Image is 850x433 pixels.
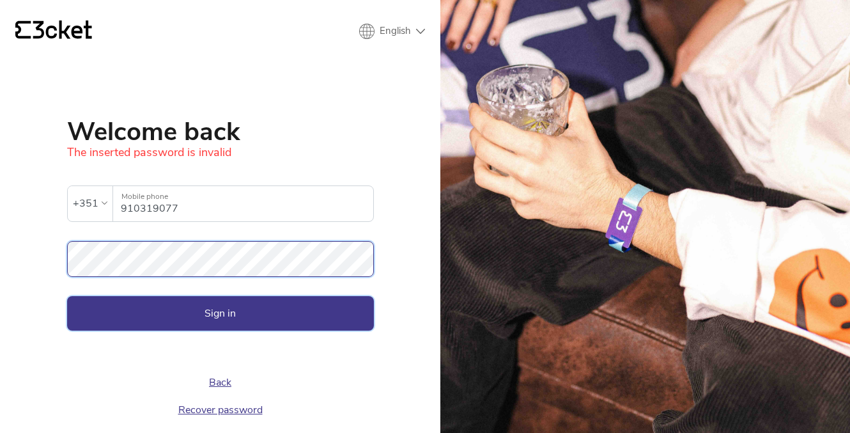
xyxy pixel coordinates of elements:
[73,194,98,213] div: +351
[67,296,374,331] button: Sign in
[121,186,373,221] input: Mobile phone
[209,375,231,390] a: Back
[15,21,31,39] g: {' '}
[15,20,92,42] a: {' '}
[178,403,263,417] a: Recover password
[67,145,374,160] div: The inserted password is invalid
[67,119,374,145] h1: Welcome back
[113,186,373,207] label: Mobile phone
